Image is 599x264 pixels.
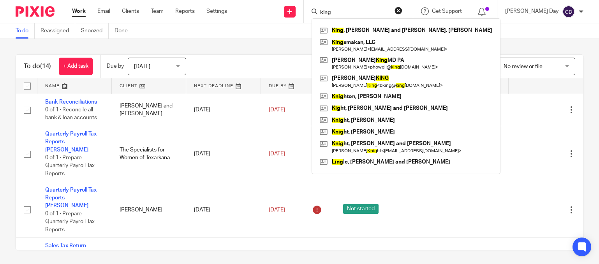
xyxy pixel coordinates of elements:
td: The Specialists for Women of Texarkana [112,126,186,182]
td: [PERSON_NAME] and [PERSON_NAME] [112,94,186,126]
span: 0 of 1 · Reconcile all bank & loan accounts [45,107,97,121]
span: 0 of 1 · Prepare Quarterly Payroll Tax Reports [45,155,95,176]
td: [DATE] [186,126,261,182]
span: Get Support [432,9,462,14]
span: [DATE] [269,107,285,113]
span: No review or file [504,64,543,69]
span: [DATE] [269,151,285,157]
a: Quarterly Payroll Tax Reports - [PERSON_NAME] [45,187,97,209]
h1: To do [24,62,51,70]
p: [PERSON_NAME] Day [505,7,558,15]
a: Email [97,7,110,15]
button: Clear [395,7,402,14]
a: + Add task [59,58,93,75]
p: Due by [107,62,124,70]
td: [PERSON_NAME] [112,182,186,238]
a: To do [16,23,35,39]
span: 0 of 1 · Prepare Quarterly Payroll Tax Reports [45,211,95,232]
span: Not started [343,204,379,214]
a: Bank Reconciliations [45,99,97,105]
input: Search [319,9,389,16]
img: svg%3E [562,5,575,18]
a: Settings [206,7,227,15]
a: Done [115,23,134,39]
a: Snoozed [81,23,109,39]
span: [DATE] [269,207,285,213]
img: Pixie [16,6,55,17]
a: Clients [122,7,139,15]
a: Quarterly Payroll Tax Reports - [PERSON_NAME] [45,131,97,153]
td: [DATE] [186,94,261,126]
span: (14) [40,63,51,69]
a: Team [151,7,164,15]
span: [DATE] [134,64,150,69]
a: Reports [175,7,195,15]
a: Work [72,7,86,15]
a: Reassigned [41,23,75,39]
td: [DATE] [186,182,261,238]
div: --- [418,206,501,214]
